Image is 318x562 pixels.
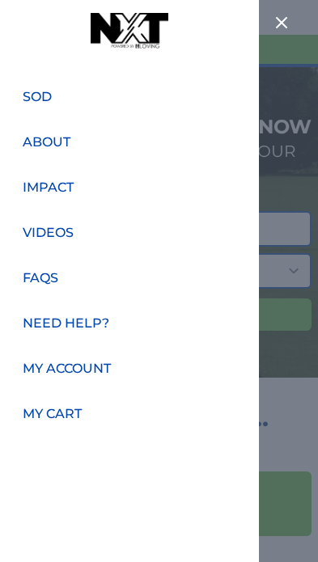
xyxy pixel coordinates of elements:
[13,349,121,388] a: My Account
[262,3,301,42] button: Close sidebar
[13,304,119,343] a: Need Help?
[23,404,82,424] span: My Cart
[13,395,91,433] a: My Cart
[13,168,83,207] a: Impact
[13,123,80,162] a: About
[13,259,68,298] a: FAQs
[13,213,83,252] a: Videos
[91,13,168,49] img: nextdaysod.com Logo
[13,78,61,116] a: Sod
